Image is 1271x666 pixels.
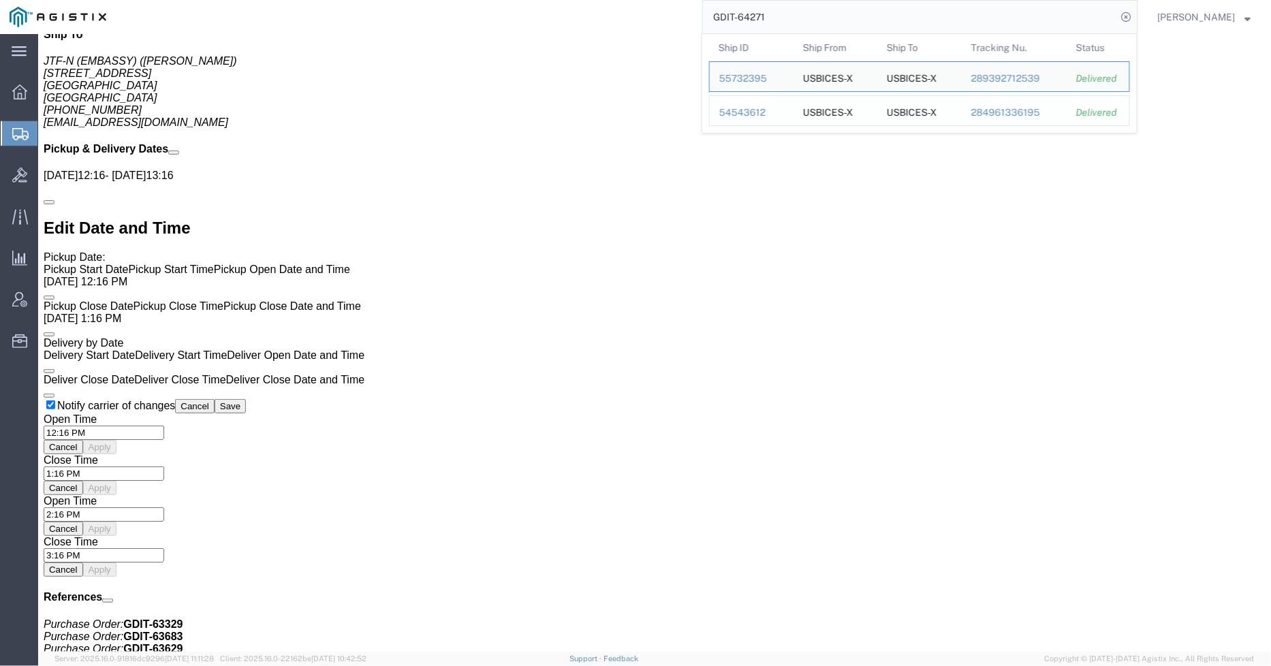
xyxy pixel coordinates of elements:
[1157,9,1252,25] button: [PERSON_NAME]
[887,96,937,125] div: USBICES-X
[877,34,962,61] th: Ship To
[971,106,1058,120] div: 284961336195
[1076,72,1120,86] div: Delivered
[603,654,638,663] a: Feedback
[54,654,214,663] span: Server: 2025.16.0-91816dc9296
[165,654,214,663] span: [DATE] 11:11:28
[709,34,1137,133] table: Search Results
[569,654,603,663] a: Support
[794,34,878,61] th: Ship From
[962,34,1067,61] th: Tracking Nu.
[38,34,1271,652] iframe: FS Legacy Container
[1067,34,1130,61] th: Status
[703,1,1117,33] input: Search for shipment number, reference number
[1076,106,1120,120] div: Delivered
[803,62,853,91] div: USBICES-X
[719,106,784,120] div: 54543612
[719,72,784,86] div: 55732395
[971,72,1058,86] div: 289392712539
[10,7,106,27] img: logo
[1158,10,1236,25] span: Andrew Wacyra
[1045,653,1255,665] span: Copyright © [DATE]-[DATE] Agistix Inc., All Rights Reserved
[220,654,366,663] span: Client: 2025.16.0-22162be
[311,654,366,663] span: [DATE] 10:42:52
[803,96,853,125] div: USBICES-X
[887,62,937,91] div: USBICES-X
[709,34,794,61] th: Ship ID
